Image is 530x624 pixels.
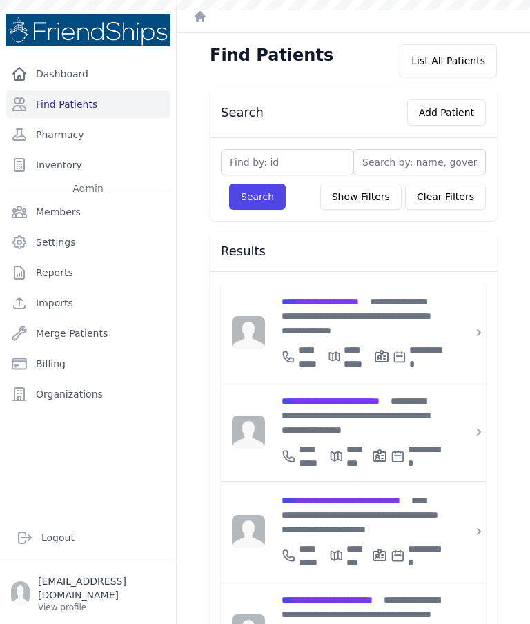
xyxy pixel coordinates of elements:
[400,44,497,77] div: List All Patients
[6,90,170,118] a: Find Patients
[210,44,333,66] h1: Find Patients
[229,184,286,210] button: Search
[6,151,170,179] a: Inventory
[6,320,170,347] a: Merge Patients
[6,350,170,378] a: Billing
[221,243,486,260] h3: Results
[6,228,170,256] a: Settings
[38,602,165,613] p: View profile
[320,184,402,210] button: Show Filters
[405,184,486,210] button: Clear Filters
[6,121,170,148] a: Pharmacy
[6,60,170,88] a: Dashboard
[6,380,170,408] a: Organizations
[67,182,109,195] span: Admin
[6,14,170,46] img: Medical Missions EMR
[6,259,170,286] a: Reports
[232,316,265,349] img: person-242608b1a05df3501eefc295dc1bc67a.jpg
[407,99,486,126] button: Add Patient
[353,149,486,175] input: Search by: name, government id or phone
[232,515,265,548] img: person-242608b1a05df3501eefc295dc1bc67a.jpg
[221,149,353,175] input: Find by: id
[221,104,264,121] h3: Search
[232,416,265,449] img: person-242608b1a05df3501eefc295dc1bc67a.jpg
[11,574,165,613] a: [EMAIL_ADDRESS][DOMAIN_NAME] View profile
[6,289,170,317] a: Imports
[6,198,170,226] a: Members
[11,524,165,552] a: Logout
[38,574,165,602] p: [EMAIL_ADDRESS][DOMAIN_NAME]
